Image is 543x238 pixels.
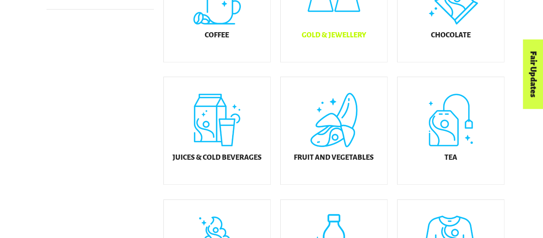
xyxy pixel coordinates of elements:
h5: Fruit and Vegetables [294,154,374,162]
a: Juices & Cold Beverages [163,77,271,185]
a: Tea [397,77,504,185]
h5: Tea [444,154,457,162]
a: Fruit and Vegetables [280,77,388,185]
h5: Juices & Cold Beverages [173,154,262,162]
